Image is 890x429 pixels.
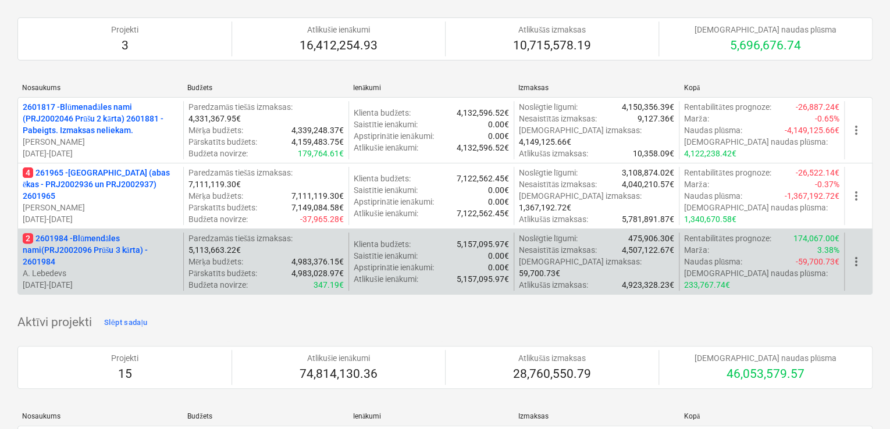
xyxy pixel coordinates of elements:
[354,196,433,208] p: Apstiprinātie ienākumi :
[457,273,509,285] p: 5,157,095.97€
[101,313,151,332] button: Slēpt sadaļu
[684,113,709,124] p: Marža :
[684,202,828,213] p: [DEMOGRAPHIC_DATA] naudas plūsma :
[519,124,642,136] p: [DEMOGRAPHIC_DATA] izmaksas :
[291,202,344,213] p: 7,149,084.58€
[23,213,179,225] p: [DATE] - [DATE]
[23,233,33,244] span: 2
[684,167,771,178] p: Rentabilitātes prognoze :
[23,233,179,291] div: 22601984 -Blūmendāles nami(PRJ2002096 Prūšu 3 kārta) - 2601984A. Lebedevs[DATE]-[DATE]
[17,314,92,331] p: Aktīvi projekti
[188,233,293,244] p: Paredzamās tiešās izmaksas :
[684,124,742,136] p: Naudas plūsma :
[111,38,138,54] p: 3
[519,101,578,113] p: Noslēgtie līgumi :
[488,196,509,208] p: 0.00€
[785,124,839,136] p: -4,149,125.66€
[291,124,344,136] p: 4,339,248.37€
[457,142,509,153] p: 4,132,596.52€
[832,373,890,429] iframe: Chat Widget
[354,250,418,262] p: Saistītie ienākumi :
[111,24,138,35] p: Projekti
[849,123,863,137] span: more_vert
[300,366,378,382] p: 74,814,130.36
[519,148,588,159] p: Atlikušās izmaksas :
[519,202,571,213] p: 1,367,192.72€
[622,279,674,291] p: 4,923,328.23€
[354,273,418,285] p: Atlikušie ienākumi :
[519,136,571,148] p: 4,149,125.66€
[23,233,179,267] p: 2601984 - Blūmendāles nami(PRJ2002096 Prūšu 3 kārta) - 2601984
[695,38,836,54] p: 5,696,676.74
[23,101,179,136] p: 2601817 - Blūmenadāles nami (PRJ2002046 Prūšu 2 kārta) 2601881 - Pabeigts. Izmaksas neliekam.
[188,244,241,256] p: 5,113,663.22€
[622,244,674,256] p: 4,507,122.67€
[684,136,828,148] p: [DEMOGRAPHIC_DATA] naudas plūsma :
[188,113,241,124] p: 4,331,367.95€
[684,190,742,202] p: Naudas plūsma :
[23,101,179,159] div: 2601817 -Blūmenadāles nami (PRJ2002046 Prūšu 2 kārta) 2601881 - Pabeigts. Izmaksas neliekam.[PERS...
[111,366,138,382] p: 15
[23,148,179,159] p: [DATE] - [DATE]
[300,213,344,225] p: -37,965.28€
[488,250,509,262] p: 0.00€
[488,130,509,142] p: 0.00€
[188,190,243,202] p: Mērķa budžets :
[695,24,836,35] p: [DEMOGRAPHIC_DATA] naudas plūsma
[457,107,509,119] p: 4,132,596.52€
[187,412,343,421] div: Budžets
[22,84,178,92] div: Nosaukums
[22,412,178,420] div: Nosaukums
[817,244,839,256] p: 3.38%
[622,178,674,190] p: 4,040,210.57€
[354,142,418,153] p: Atlikušie ienākumi :
[695,366,836,382] p: 46,053,579.57
[354,208,418,219] p: Atlikušie ienākumi :
[354,107,411,119] p: Klienta budžets :
[488,184,509,196] p: 0.00€
[300,352,378,364] p: Atlikušie ienākumi
[796,101,839,113] p: -26,887.24€
[353,84,509,92] div: Ienākumi
[519,244,597,256] p: Nesaistītās izmaksas :
[188,136,257,148] p: Pārskatīts budžets :
[815,113,839,124] p: -0.65%
[354,130,433,142] p: Apstiprinātie ienākumi :
[684,84,840,92] div: Kopā
[300,38,378,54] p: 16,412,254.93
[457,208,509,219] p: 7,122,562.45€
[518,84,674,92] div: Izmaksas
[684,148,736,159] p: 4,122,238.42€
[519,167,578,178] p: Noslēgtie līgumi :
[849,255,863,269] span: more_vert
[104,316,148,330] div: Slēpt sadaļu
[684,213,736,225] p: 1,340,670.58€
[354,184,418,196] p: Saistītie ienākumi :
[354,173,411,184] p: Klienta budžets :
[684,256,742,267] p: Naudas plūsma :
[188,256,243,267] p: Mērķa budžets :
[291,256,344,267] p: 4,983,376.15€
[354,262,433,273] p: Apstiprinātie ienākumi :
[188,213,248,225] p: Budžeta novirze :
[684,101,771,113] p: Rentabilitātes prognoze :
[519,190,642,202] p: [DEMOGRAPHIC_DATA] izmaksas :
[300,24,378,35] p: Atlikušie ienākumi
[785,190,839,202] p: -1,367,192.72€
[622,213,674,225] p: 5,781,891.87€
[796,256,839,267] p: -59,700.73€
[796,167,839,178] p: -26,522.14€
[518,412,674,420] div: Izmaksas
[684,412,840,421] div: Kopā
[513,352,591,364] p: Atlikušās izmaksas
[23,136,179,148] p: [PERSON_NAME]
[793,233,839,244] p: 174,067.00€
[457,173,509,184] p: 7,122,562.45€
[188,167,293,178] p: Paredzamās tiešās izmaksas :
[519,213,588,225] p: Atlikušās izmaksas :
[188,202,257,213] p: Pārskatīts budžets :
[684,244,709,256] p: Marža :
[23,279,179,291] p: [DATE] - [DATE]
[353,412,509,421] div: Ienākumi
[519,279,588,291] p: Atlikušās izmaksas :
